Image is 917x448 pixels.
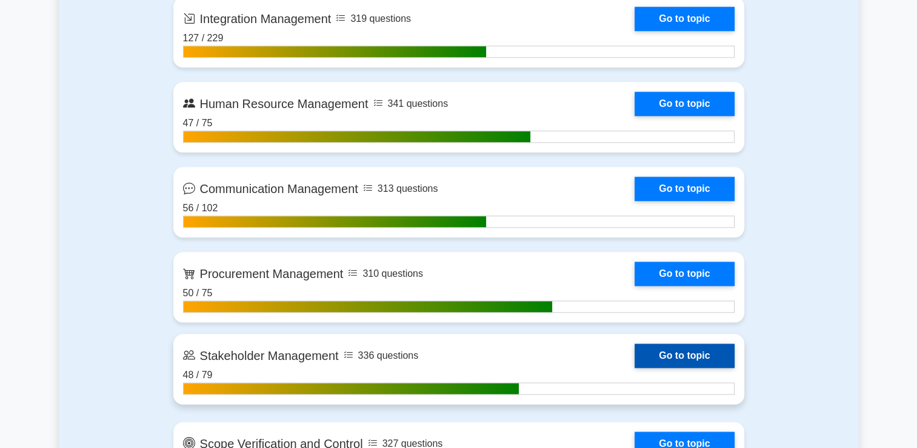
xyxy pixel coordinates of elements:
[635,7,734,31] a: Go to topic
[635,344,734,368] a: Go to topic
[635,177,734,201] a: Go to topic
[635,92,734,116] a: Go to topic
[635,262,734,286] a: Go to topic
